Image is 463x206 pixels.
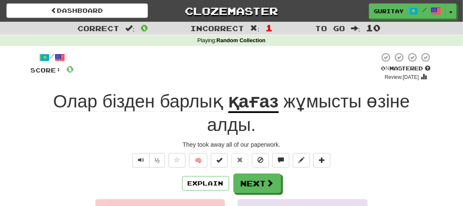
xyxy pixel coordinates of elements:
button: Play sentence audio (ctl+space) [133,153,150,168]
button: Reset to 0% Mastered (alt+r) [231,153,248,168]
span: бізден [102,91,155,112]
span: : [250,25,260,32]
button: Favorite sentence (alt+f) [168,153,186,168]
span: Correct [77,24,119,32]
span: 0 [67,64,74,74]
span: 10 [366,23,381,33]
span: 1 [265,23,273,33]
u: қағаз [228,91,279,113]
small: Review: [DATE] [385,74,419,80]
button: Next [233,174,281,193]
span: 0 % [381,65,390,72]
button: Discuss sentence (alt+u) [272,153,289,168]
span: To go [315,24,345,32]
button: Add to collection (alt+a) [313,153,330,168]
span: өзіне [367,91,410,112]
span: барлық [160,91,223,112]
span: Score: [31,67,62,74]
div: / [31,52,74,63]
span: . [207,91,410,135]
div: Text-to-speech controls [131,153,165,168]
span: жұмысты [283,91,362,112]
div: Mastered [380,65,433,73]
span: алды [207,115,251,135]
span: Incorrect [190,24,244,32]
button: 🧠 [189,153,207,168]
span: Олар [53,91,97,112]
button: Set this sentence to 100% Mastered (alt+m) [211,153,228,168]
a: Guritay / [369,3,446,19]
a: Clozemaster [161,3,302,18]
span: Guritay [374,7,404,15]
button: Edit sentence (alt+d) [293,153,310,168]
span: : [125,25,135,32]
strong: Random Collection [217,38,266,44]
a: Dashboard [6,3,148,18]
button: Explain [182,176,229,191]
div: They took away all of our paperwork. [31,140,433,149]
span: 0 [141,23,148,33]
button: ½ [149,153,165,168]
button: Ignore sentence (alt+i) [252,153,269,168]
span: : [351,25,360,32]
span: / [422,7,427,13]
